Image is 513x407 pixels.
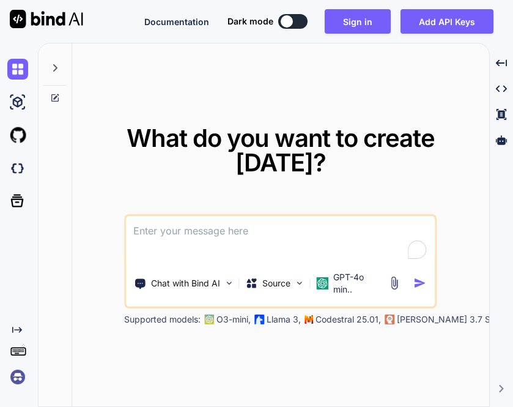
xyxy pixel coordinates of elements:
p: GPT-4o min.. [333,271,383,296]
img: chat [7,59,28,80]
img: Pick Models [294,278,304,288]
button: Sign in [325,9,391,34]
p: O3-mini, [216,313,251,326]
img: githubLight [7,125,28,146]
img: signin [7,367,28,387]
img: Llama2 [254,315,264,324]
button: Add API Keys [400,9,493,34]
img: attachment [388,276,402,290]
img: ai-studio [7,92,28,113]
p: Chat with Bind AI [151,277,220,289]
img: GPT-4o mini [316,277,328,289]
img: icon [414,277,427,289]
p: Source [262,277,290,289]
img: Bind AI [10,10,83,28]
span: Documentation [144,17,209,27]
img: GPT-4 [204,315,214,324]
span: What do you want to create [DATE]? [127,123,435,177]
img: darkCloudIdeIcon [7,158,28,179]
textarea: To enrich screen reader interactions, please activate Accessibility in Grammarly extension settings [126,216,435,261]
p: Codestral 25.01, [316,313,381,326]
p: Supported models: [124,313,201,326]
button: Documentation [144,15,209,28]
p: Llama 3, [267,313,301,326]
img: Pick Tools [224,278,234,288]
img: Mistral-AI [304,315,313,324]
img: claude [385,315,394,324]
span: Dark mode [227,15,273,28]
